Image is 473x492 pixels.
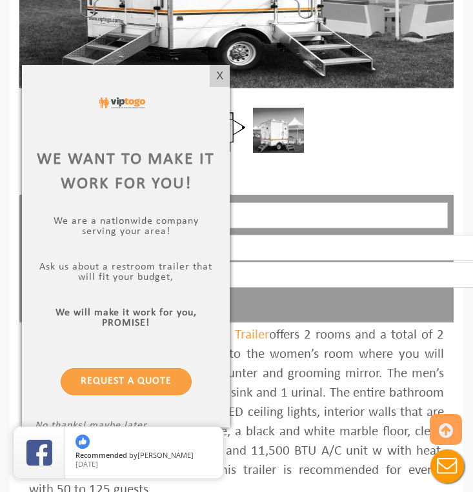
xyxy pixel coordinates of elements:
[35,261,217,286] p: Ask us about a restroom trailer that will fit your budget,
[35,420,217,435] p: No thanks! maybe later
[75,450,127,460] span: Recommended
[26,440,52,466] img: Review Rating
[75,435,90,449] img: thumbs up icon
[75,451,213,460] span: by
[421,440,473,492] button: Live Chat
[55,308,197,328] b: We will make it work for you, PROMISE!
[35,215,217,241] p: We are a nationwide company serving your area!
[137,450,194,460] span: [PERSON_NAME]
[210,65,230,87] div: X
[99,97,145,109] img: viptogo logo
[35,148,217,195] div: We want to make it work for you!
[61,368,192,395] a: Request a Quote
[75,459,98,469] span: [DATE]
